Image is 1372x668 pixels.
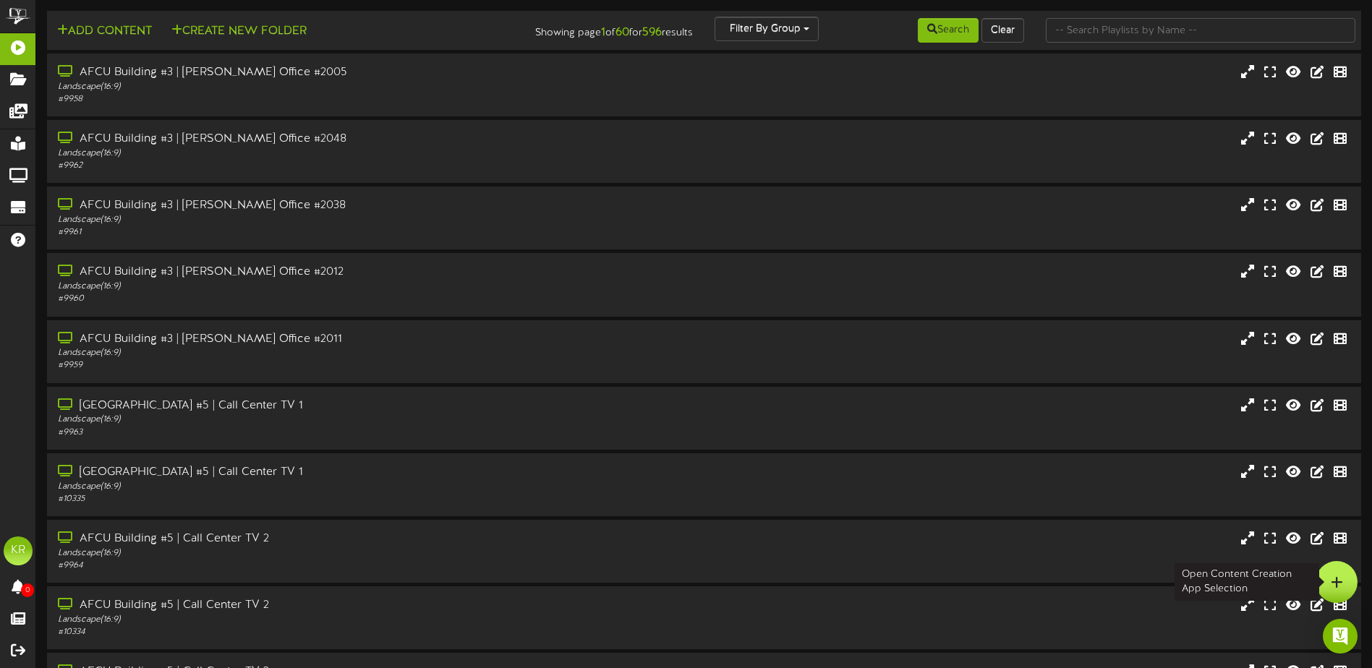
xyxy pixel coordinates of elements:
[58,481,584,493] div: Landscape ( 16:9 )
[58,464,584,481] div: [GEOGRAPHIC_DATA] #5 | Call Center TV 1
[58,264,584,281] div: AFCU Building #3 | [PERSON_NAME] Office #2012
[918,18,979,43] button: Search
[58,293,584,305] div: # 9960
[58,626,584,638] div: # 10334
[58,281,584,293] div: Landscape ( 16:9 )
[58,531,584,547] div: AFCU Building #5 | Call Center TV 2
[58,131,584,147] div: AFCU Building #3 | [PERSON_NAME] Office #2048
[53,22,156,40] button: Add Content
[58,214,584,226] div: Landscape ( 16:9 )
[58,414,584,426] div: Landscape ( 16:9 )
[58,547,584,560] div: Landscape ( 16:9 )
[58,493,584,505] div: # 10335
[58,398,584,414] div: [GEOGRAPHIC_DATA] #5 | Call Center TV 1
[58,331,584,348] div: AFCU Building #3 | [PERSON_NAME] Office #2011
[4,536,33,565] div: KR
[58,427,584,439] div: # 9963
[58,614,584,626] div: Landscape ( 16:9 )
[58,347,584,359] div: Landscape ( 16:9 )
[642,26,662,39] strong: 596
[58,597,584,614] div: AFCU Building #5 | Call Center TV 2
[58,147,584,160] div: Landscape ( 16:9 )
[58,560,584,572] div: # 9964
[58,160,584,172] div: # 9962
[58,359,584,372] div: # 9959
[1046,18,1355,43] input: -- Search Playlists by Name --
[615,26,629,39] strong: 60
[601,26,605,39] strong: 1
[58,64,584,81] div: AFCU Building #3 | [PERSON_NAME] Office #2005
[58,226,584,239] div: # 9961
[483,17,704,41] div: Showing page of for results
[21,583,34,597] span: 0
[981,18,1024,43] button: Clear
[715,17,819,41] button: Filter By Group
[58,81,584,93] div: Landscape ( 16:9 )
[1323,619,1358,654] div: Open Intercom Messenger
[167,22,311,40] button: Create New Folder
[58,197,584,214] div: AFCU Building #3 | [PERSON_NAME] Office #2038
[58,93,584,106] div: # 9958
